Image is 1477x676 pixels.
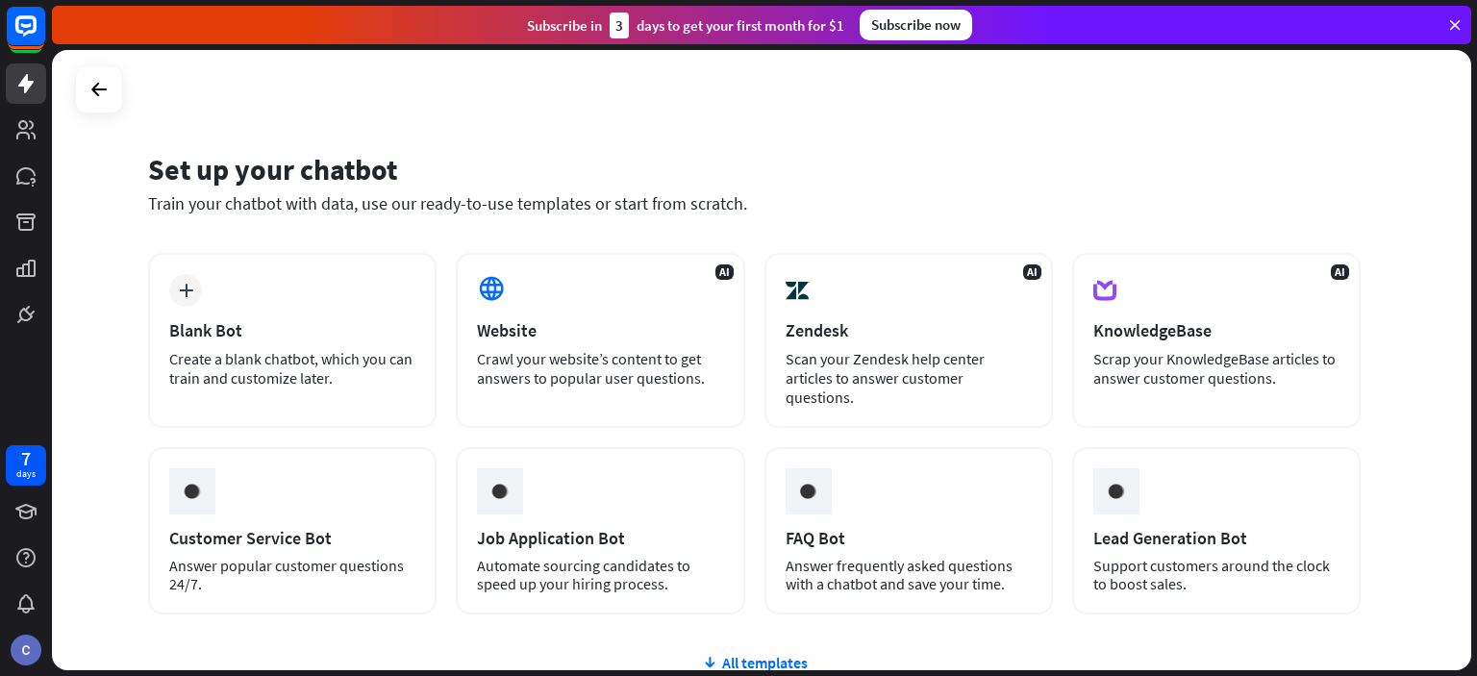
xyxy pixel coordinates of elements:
a: 7 days [6,445,46,486]
div: days [16,467,36,481]
div: 7 [21,450,31,467]
div: 3 [610,13,629,38]
div: Subscribe in days to get your first month for $1 [527,13,844,38]
div: Subscribe now [860,10,972,40]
